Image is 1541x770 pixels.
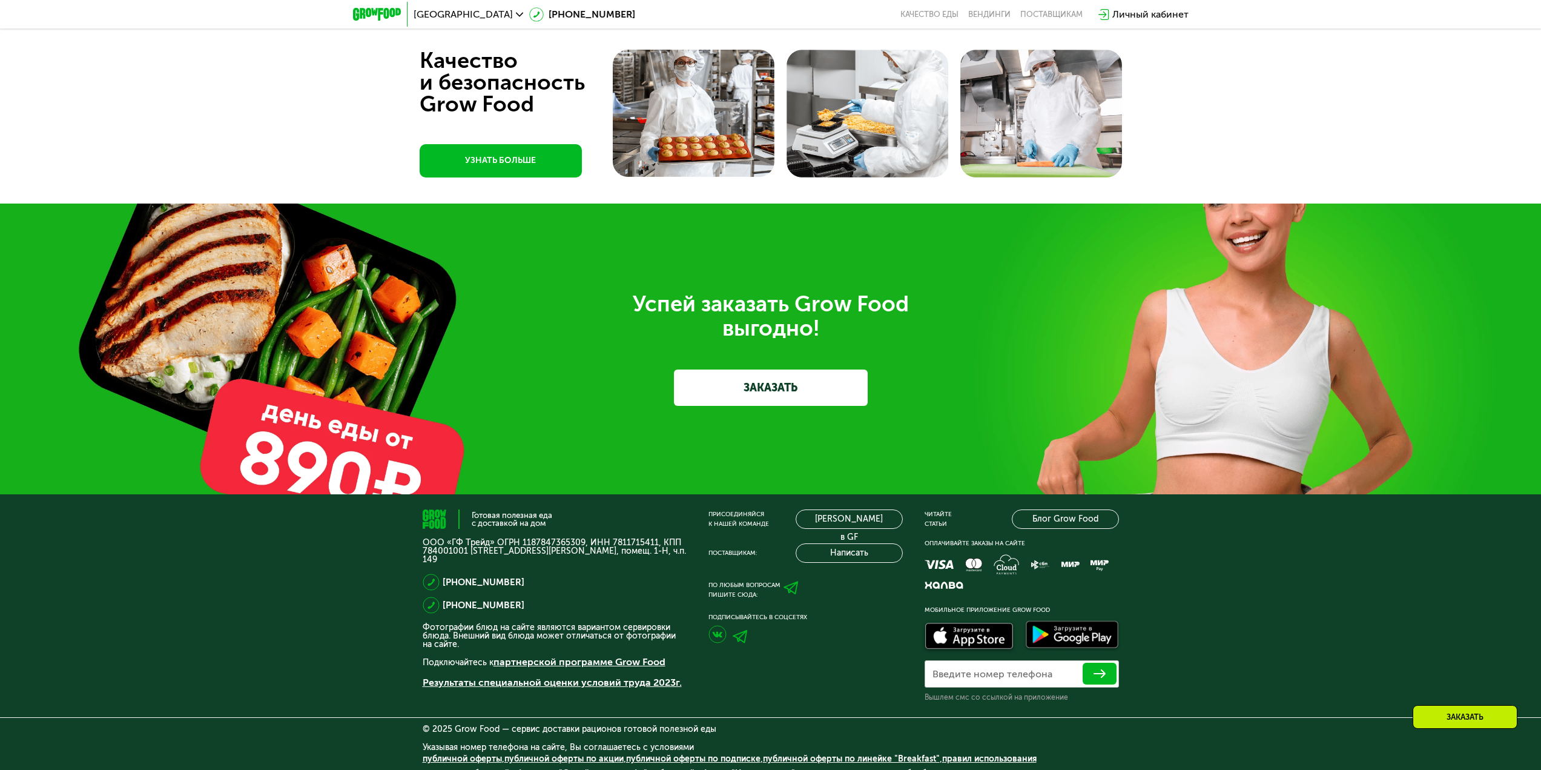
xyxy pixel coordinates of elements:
[1012,509,1119,529] a: Блог Grow Food
[925,539,1119,548] div: Оплачивайте заказы на сайте
[626,754,761,764] a: публичной оферты по подписке
[708,580,780,600] div: По любым вопросам пишите сюда:
[1112,7,1189,22] div: Личный кабинет
[674,370,868,406] a: ЗАКАЗАТЬ
[472,511,552,527] div: Готовая полезная еда с доставкой на дом
[932,671,1052,677] label: Введите номер телефона
[432,292,1110,340] div: Успей заказать Grow Food выгодно!
[420,144,582,178] a: УЗНАТЬ БОЛЬШЕ
[414,10,513,19] span: [GEOGRAPHIC_DATA]
[708,548,757,558] div: Поставщикам:
[443,598,524,612] a: [PHONE_NUMBER]
[504,754,624,764] a: публичной оферты по акции
[796,509,903,529] a: [PERSON_NAME] в GF
[925,692,1119,702] div: Вышлем смс со ссылкой на приложение
[443,575,524,589] a: [PHONE_NUMBER]
[1023,619,1122,654] img: Доступно в Google Play
[529,7,635,22] a: [PHONE_NUMBER]
[708,509,769,529] div: Присоединяйся к нашей команде
[493,656,665,668] a: партнерской программе Grow Food
[423,677,682,688] a: Результаты специальной оценки условий труда 2023г.
[423,655,687,669] p: Подключайтесь к
[423,754,502,764] a: публичной оферты
[796,543,903,563] button: Написать
[900,10,959,19] a: Качество еды
[420,50,630,115] div: Качество и безопасность Grow Food
[925,509,952,529] div: Читайте статьи
[968,10,1011,19] a: Вендинги
[423,539,687,564] p: ООО «ГФ Трейд» ОГРН 1187847365309, ИНН 7811715411, КПП 784001001 [STREET_ADDRESS][PERSON_NAME], п...
[1020,10,1083,19] div: поставщикам
[708,612,903,622] div: Подписывайтесь в соцсетях
[423,725,1119,734] div: © 2025 Grow Food — сервис доставки рационов готовой полезной еды
[1413,705,1517,729] div: Заказать
[423,623,687,649] p: Фотографии блюд на сайте являются вариантом сервировки блюда. Внешний вид блюда может отличаться ...
[763,754,940,764] a: публичной оферты по линейке "Breakfast"
[925,605,1119,615] div: Мобильное приложение Grow Food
